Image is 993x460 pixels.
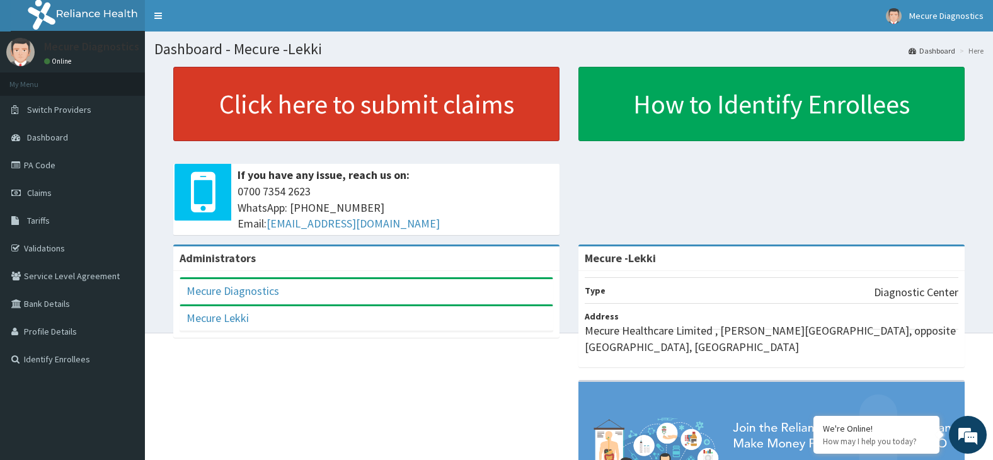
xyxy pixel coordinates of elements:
[27,104,91,115] span: Switch Providers
[874,284,958,301] p: Diagnostic Center
[823,436,930,447] p: How may I help you today?
[187,311,249,325] a: Mecure Lekki
[578,67,965,141] a: How to Identify Enrollees
[187,284,279,298] a: Mecure Diagnostics
[27,187,52,198] span: Claims
[27,215,50,226] span: Tariffs
[909,45,955,56] a: Dashboard
[909,10,984,21] span: Mecure Diagnostics
[585,285,606,296] b: Type
[238,168,410,182] b: If you have any issue, reach us on:
[66,71,212,87] div: Chat with us now
[585,311,619,322] b: Address
[180,251,256,265] b: Administrators
[585,251,656,265] strong: Mecure -Lekki
[267,216,440,231] a: [EMAIL_ADDRESS][DOMAIN_NAME]
[23,63,51,95] img: d_794563401_company_1708531726252_794563401
[44,57,74,66] a: Online
[886,8,902,24] img: User Image
[6,38,35,66] img: User Image
[238,183,553,232] span: 0700 7354 2623 WhatsApp: [PHONE_NUMBER] Email:
[823,423,930,434] div: We're Online!
[173,67,560,141] a: Click here to submit claims
[207,6,237,37] div: Minimize live chat window
[44,41,139,52] p: Mecure Diagnostics
[73,146,174,273] span: We're online!
[6,318,240,362] textarea: Type your message and hit 'Enter'
[585,323,958,355] p: Mecure Healthcare Limited , [PERSON_NAME][GEOGRAPHIC_DATA], opposite [GEOGRAPHIC_DATA], [GEOGRAPH...
[956,45,984,56] li: Here
[154,41,984,57] h1: Dashboard - Mecure -Lekki
[27,132,68,143] span: Dashboard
